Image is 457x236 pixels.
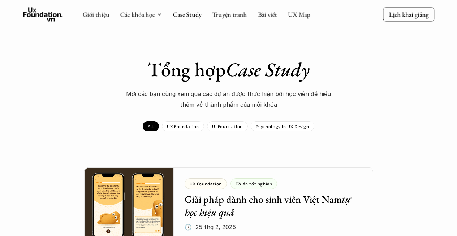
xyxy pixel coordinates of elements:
h1: Tổng hợp [102,58,355,81]
p: Lịch khai giảng [389,10,428,18]
p: UI Foundation [212,124,243,129]
a: Các khóa học [120,10,155,18]
p: Mời các bạn cùng xem qua các dự án được thực hiện bới học viên để hiểu thêm về thành phẩm của mỗi... [120,88,337,110]
a: Giới thiệu [82,10,109,18]
a: Truyện tranh [212,10,247,18]
a: Bài viết [258,10,277,18]
p: UX Foundation [167,124,199,129]
a: Case Study [173,10,201,18]
p: All [148,124,154,129]
p: Psychology in UX Design [256,124,309,129]
a: Lịch khai giảng [383,7,434,21]
a: UX Map [288,10,310,18]
em: Case Study [226,57,310,82]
